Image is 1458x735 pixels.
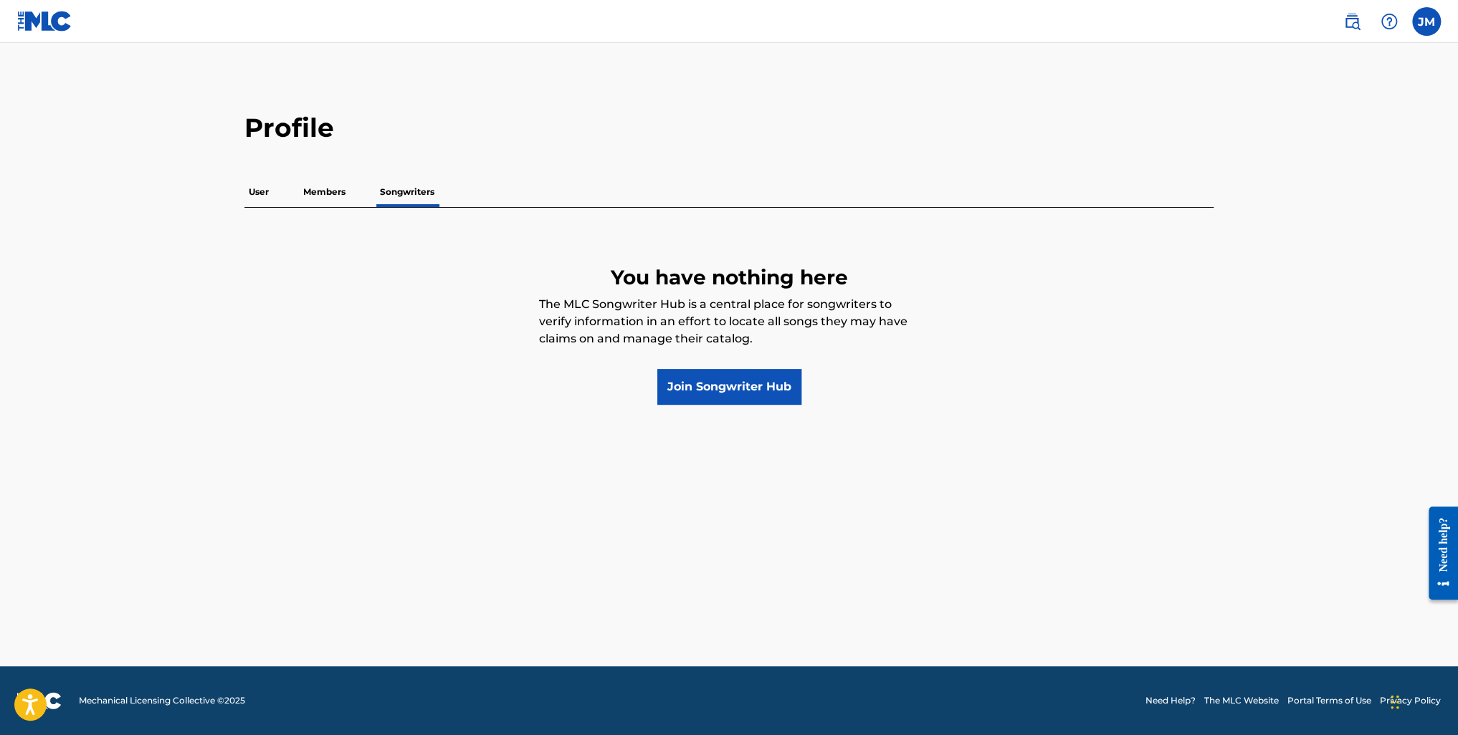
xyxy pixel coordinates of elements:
a: Public Search [1338,7,1366,36]
a: Privacy Policy [1380,694,1441,707]
iframe: Chat Widget [1386,666,1458,735]
a: Join Songwriter Hub [657,369,801,405]
p: User [244,177,273,207]
a: The MLC Website [1204,694,1279,707]
img: logo [17,692,62,709]
img: MLC Logo [17,11,72,32]
div: Drag [1391,681,1399,724]
p: The MLC Songwriter Hub is a central place for songwriters to verify information in an effort to l... [539,296,919,369]
p: Songwriters [376,177,439,207]
a: Portal Terms of Use [1287,694,1371,707]
div: User Menu [1412,7,1441,36]
a: Need Help? [1145,694,1196,707]
p: Members [299,177,350,207]
div: Help [1375,7,1404,36]
img: help [1381,13,1398,30]
span: Mechanical Licensing Collective © 2025 [79,694,245,707]
img: search [1343,13,1361,30]
iframe: Resource Center [1418,495,1458,610]
h2: Profile [244,112,1214,144]
strong: You have nothing here [611,265,848,289]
